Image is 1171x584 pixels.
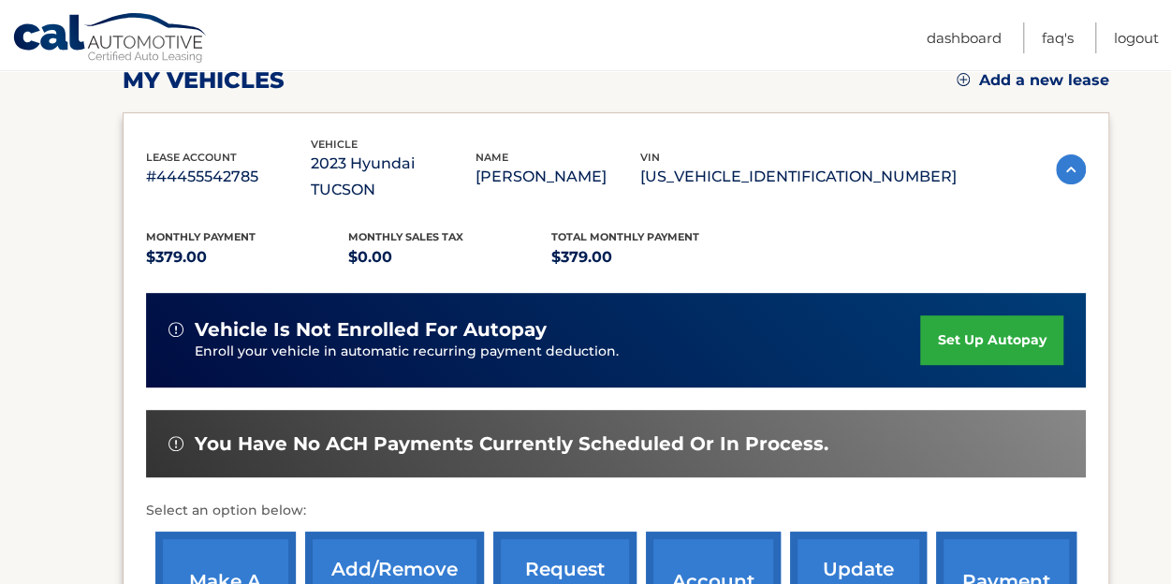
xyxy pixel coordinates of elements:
a: Cal Automotive [12,12,209,66]
img: add.svg [957,73,970,86]
span: lease account [146,151,237,164]
img: alert-white.svg [168,322,183,337]
a: Add a new lease [957,71,1109,90]
span: Monthly Payment [146,230,256,243]
span: vehicle is not enrolled for autopay [195,318,547,342]
span: vin [640,151,660,164]
p: 2023 Hyundai TUCSON [311,151,476,203]
p: [US_VEHICLE_IDENTIFICATION_NUMBER] [640,164,957,190]
span: Total Monthly Payment [551,230,699,243]
p: $0.00 [348,244,551,270]
a: FAQ's [1042,22,1074,53]
p: #44455542785 [146,164,311,190]
span: vehicle [311,138,358,151]
a: Logout [1114,22,1159,53]
a: set up autopay [920,315,1062,365]
span: You have no ACH payments currently scheduled or in process. [195,432,828,456]
img: accordion-active.svg [1056,154,1086,184]
p: $379.00 [551,244,754,270]
img: alert-white.svg [168,436,183,451]
p: [PERSON_NAME] [476,164,640,190]
span: Monthly sales Tax [348,230,463,243]
h2: my vehicles [123,66,285,95]
a: Dashboard [927,22,1002,53]
p: Select an option below: [146,500,1086,522]
p: Enroll your vehicle in automatic recurring payment deduction. [195,342,921,362]
span: name [476,151,508,164]
p: $379.00 [146,244,349,270]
